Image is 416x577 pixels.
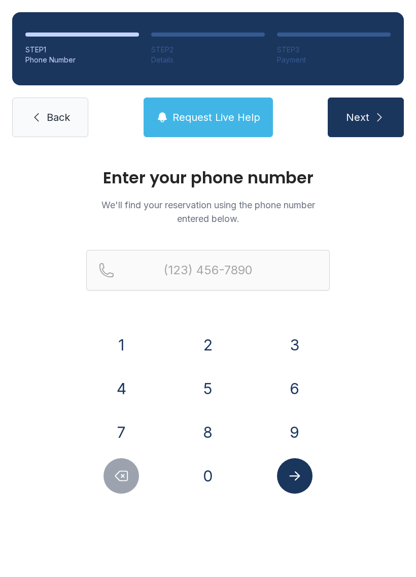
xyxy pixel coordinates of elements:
[86,198,330,226] p: We'll find your reservation using the phone number entered below.
[103,327,139,363] button: 1
[86,170,330,186] h1: Enter your phone number
[277,55,391,65] div: Payment
[86,250,330,291] input: Reservation phone number
[190,458,226,494] button: 0
[172,110,260,124] span: Request Live Help
[103,371,139,406] button: 4
[103,458,139,494] button: Delete number
[277,414,313,450] button: 9
[346,110,369,124] span: Next
[190,371,226,406] button: 5
[190,414,226,450] button: 8
[190,327,226,363] button: 2
[25,45,139,55] div: STEP 1
[277,45,391,55] div: STEP 3
[103,414,139,450] button: 7
[47,110,70,124] span: Back
[277,458,313,494] button: Submit lookup form
[151,45,265,55] div: STEP 2
[277,371,313,406] button: 6
[25,55,139,65] div: Phone Number
[277,327,313,363] button: 3
[151,55,265,65] div: Details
